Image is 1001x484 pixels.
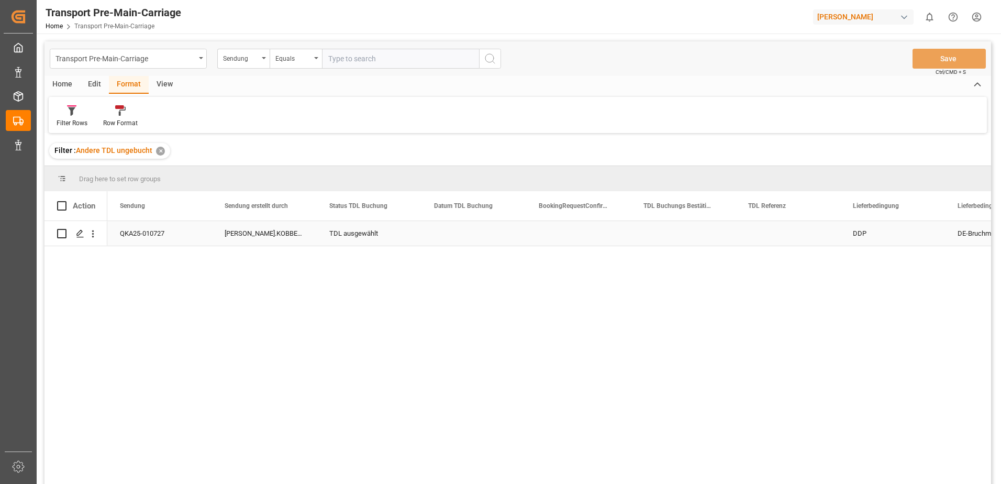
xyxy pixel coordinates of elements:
[55,51,195,64] div: Transport Pre-Main-Carriage
[46,23,63,30] a: Home
[853,202,899,210] span: Lieferbedingung
[936,68,966,76] span: Ctrl/CMD + S
[107,221,212,246] div: QKA25-010727
[223,51,259,63] div: Sendung
[73,201,95,211] div: Action
[46,5,181,20] div: Transport Pre-Main-Carriage
[941,5,965,29] button: Help Center
[45,221,107,246] div: Press SPACE to select this row.
[109,76,149,94] div: Format
[80,76,109,94] div: Edit
[840,221,945,246] div: DDP
[329,222,409,246] div: TDL ausgewählt
[270,49,322,69] button: open menu
[329,202,387,210] span: Status TDL Buchung
[918,5,941,29] button: show 0 new notifications
[275,51,311,63] div: Equals
[813,9,914,25] div: [PERSON_NAME]
[643,202,714,210] span: TDL Buchungs Bestätigungs Datum
[913,49,986,69] button: Save
[434,202,493,210] span: Datum TDL Buchung
[120,202,145,210] span: Sendung
[103,118,138,128] div: Row Format
[50,49,207,69] button: open menu
[539,202,609,210] span: BookingRequestConfirmation
[45,76,80,94] div: Home
[217,49,270,69] button: open menu
[57,118,87,128] div: Filter Rows
[322,49,479,69] input: Type to search
[76,146,152,155] span: Andere TDL ungebucht
[54,146,76,155] span: Filter :
[79,175,161,183] span: Drag here to set row groups
[156,147,165,156] div: ✕
[225,202,288,210] span: Sendung erstellt durch
[212,221,317,246] div: [PERSON_NAME].KOBBENBRING
[149,76,181,94] div: View
[813,7,918,27] button: [PERSON_NAME]
[479,49,501,69] button: search button
[748,202,786,210] span: TDL Referenz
